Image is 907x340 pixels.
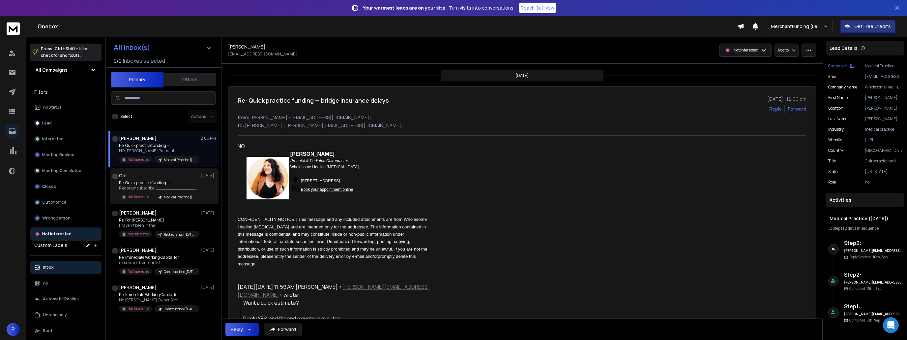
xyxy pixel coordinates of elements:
button: Closed [30,180,102,193]
p: Lead Details [830,45,858,51]
img: AD_4nXfnJRXcK9ln09RJj_pwHnvqXhs74X8iO-1ZQkTUi9Gn65FFhsXBzCD3AK3RyvP36Kb6kQFqYLS85XmezWnnPVy0N29Kh... [247,157,289,199]
p: First Name [828,95,848,100]
div: | [830,226,900,231]
button: Reply [225,323,259,336]
p: Lead [42,120,52,126]
p: Campaign [828,63,847,69]
p: Contacted [849,318,880,323]
p: [GEOGRAPHIC_DATA] [865,148,902,153]
a: Book your appointment online [301,185,353,192]
p: Construction ([DATE]) [164,307,195,312]
p: [PERSON_NAME] [865,116,902,121]
h1: [PERSON_NAME] [228,44,265,50]
p: [EMAIL_ADDRESS][DOMAIN_NAME] [228,51,297,57]
p: [PERSON_NAME] [865,95,902,100]
p: [DATE] [201,210,216,216]
h1: [PERSON_NAME] [119,135,157,142]
span: 2 days in sequence [845,225,879,231]
p: industry [828,127,844,132]
p: Re: Quick practice funding — [119,143,198,148]
p: Country [828,148,843,153]
p: Inbox [43,265,54,270]
button: Meeting Completed [30,164,102,177]
p: Re: Immediate Working Capital for [119,292,198,297]
p: [DATE] [201,248,216,253]
p: [DATE] [515,73,529,78]
h6: Step 2 : [844,271,902,279]
span: 8th, Sep [866,318,880,323]
button: R [7,323,20,336]
p: Re: For [PERSON_NAME] [119,218,198,223]
h1: Orit [119,172,127,179]
div: Forward [788,106,806,112]
h1: All Campaigns [36,67,68,73]
button: Reply [769,106,782,112]
button: All Campaigns [30,63,102,77]
span: [PERSON_NAME] [290,151,335,157]
span: 0 / 0 [114,57,122,65]
p: Not Interested [733,48,758,53]
h1: [PERSON_NAME] [119,247,157,254]
button: All Inbox(s) [108,41,217,54]
button: Unread only [30,308,102,322]
p: Wholesome Healing [MEDICAL_DATA] [865,85,902,90]
button: Get Free Credits [840,20,895,33]
button: All [30,277,102,290]
p: medical practice [865,127,902,132]
p: Closed [42,184,56,189]
img: AD_4nXelS32iAyOZ6hn1-QNxyLCYxlNSxERbKXq5E1cLDkgGqVBrG6zKhZHJcSey5jJJnpFrhJpZJf5J-M3AIjSci3-WFqRK2... [292,177,299,183]
button: Meeting Booked [30,148,102,161]
h6: [PERSON_NAME][EMAIL_ADDRESS][DOMAIN_NAME] [844,280,902,285]
button: Automatic Replies [30,292,102,306]
p: [DATE] [201,173,216,178]
h1: Onebox [38,22,738,30]
span: Ctrl + Shift + k [54,45,82,52]
p: Re: Immediate Working Capital for [119,255,198,260]
div: NO [238,142,430,150]
p: [PERSON_NAME] [865,106,902,111]
span: Prenatal & Pediatric Chiropractor [290,158,348,163]
p: Medical Practice ([DATE]) [164,157,195,162]
p: to: [PERSON_NAME] <[PERSON_NAME][EMAIL_ADDRESS][DOMAIN_NAME]> [238,122,806,129]
p: Get Free Credits [854,23,891,30]
span: 2 Steps [830,225,842,231]
button: Interested [30,132,102,146]
span: CONFIDENTIALITY NOTICE | This message and any included attachments are from Wholesome Healing [ME... [238,217,428,259]
a: Wholesome Healing [MEDICAL_DATA] [290,163,359,170]
div: Open Intercom Messenger [883,317,899,333]
p: Medical Practice ([DATE]) [865,63,902,69]
span: [STREET_ADDRESS] [301,179,340,183]
p: Not Interested [42,231,72,237]
p: Please unsubscribe. ________________________________ From: [PERSON_NAME] [119,186,198,191]
h1: All Inbox(s) [114,44,150,51]
h6: [PERSON_NAME][EMAIL_ADDRESS][DOMAIN_NAME] [844,312,902,317]
p: [EMAIL_ADDRESS][DOMAIN_NAME] [865,74,902,79]
p: – Turn visits into conversations [363,5,513,11]
p: no [865,180,902,185]
div: [DATE][DATE] 11:59 AM [PERSON_NAME] < > wrote: [238,283,430,299]
p: Contacted [849,286,881,291]
span: promptly delete this message. [238,254,417,266]
p: role [828,180,836,185]
p: remove me from our list [119,260,198,265]
button: Primary [111,72,163,87]
p: 12:00 PM [199,136,216,141]
p: Not Interested [128,269,149,274]
h6: [PERSON_NAME][EMAIL_ADDRESS][DOMAIN_NAME] [844,248,902,253]
button: Forward [264,323,302,336]
p: State [828,169,837,174]
p: title [828,158,836,164]
p: All [43,281,48,286]
p: Not Interested [128,157,149,162]
button: Sent [30,324,102,337]
p: No [PERSON_NAME] Owner Sent [119,297,198,303]
p: Unread only [43,312,67,318]
p: Not Interested [128,232,149,237]
p: Interested [42,136,64,142]
p: I haven’t been in the [119,223,198,228]
p: Meeting Booked [42,152,74,157]
p: location [828,106,843,111]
